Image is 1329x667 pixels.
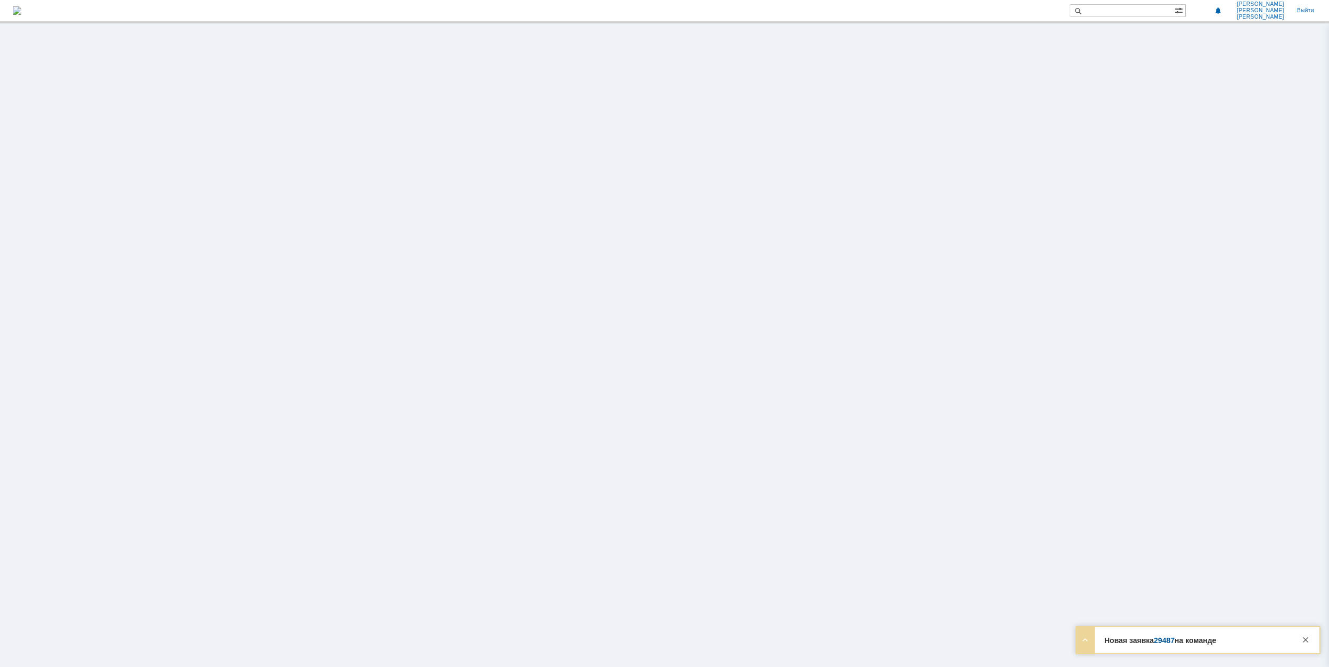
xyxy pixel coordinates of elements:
[1237,7,1284,14] span: [PERSON_NAME]
[1237,1,1284,7] span: [PERSON_NAME]
[13,6,21,15] img: logo
[1299,633,1312,646] div: Закрыть
[1237,14,1284,20] span: [PERSON_NAME]
[13,6,21,15] a: Перейти на домашнюю страницу
[1175,5,1185,15] span: Расширенный поиск
[1079,633,1092,646] div: Развернуть
[1154,636,1175,645] a: 29487
[1104,636,1216,645] strong: Новая заявка на команде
